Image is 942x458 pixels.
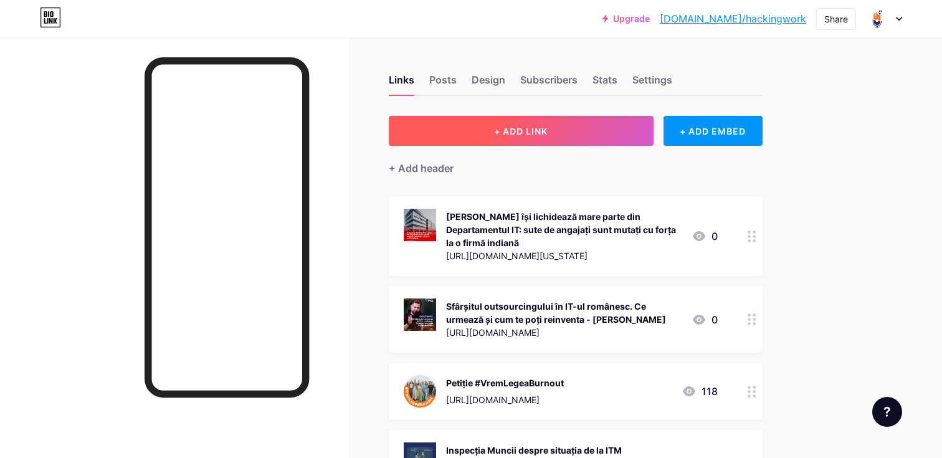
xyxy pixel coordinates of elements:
div: Subscribers [520,72,578,95]
img: Sfârșitul outsourcingului în IT-ul românesc. Ce urmează și cum te poți reinventa - Lucian Popovici [404,298,436,331]
div: [URL][DOMAIN_NAME] [446,326,682,339]
div: Stats [592,72,617,95]
div: + Add header [389,161,454,176]
div: [URL][DOMAIN_NAME][US_STATE] [446,249,682,262]
div: Posts [429,72,457,95]
div: 0 [692,229,718,244]
div: [PERSON_NAME] își lichidează mare parte din Departamentul IT: sute de angajați sunt mutați cu for... [446,210,682,249]
div: [URL][DOMAIN_NAME] [446,393,564,406]
div: 118 [682,384,718,399]
button: + ADD LINK [389,116,654,146]
div: Settings [632,72,672,95]
div: + ADD EMBED [664,116,763,146]
div: Links [389,72,414,95]
img: Petiție #VremLegeaBurnout [404,375,436,408]
div: 0 [692,312,718,327]
a: Upgrade [602,14,650,24]
img: Emerson își lichidează mare parte din Departamentul IT: sute de angajați sunt mutați cu forța la ... [404,209,436,241]
a: [DOMAIN_NAME]/hackingwork [660,11,806,26]
div: Petiție #VremLegeaBurnout [446,376,564,389]
div: Design [472,72,505,95]
div: Sfârșitul outsourcingului în IT-ul românesc. Ce urmează și cum te poți reinventa - [PERSON_NAME] [446,300,682,326]
span: + ADD LINK [494,126,548,136]
div: Share [824,12,848,26]
img: hackingwork [865,7,889,31]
